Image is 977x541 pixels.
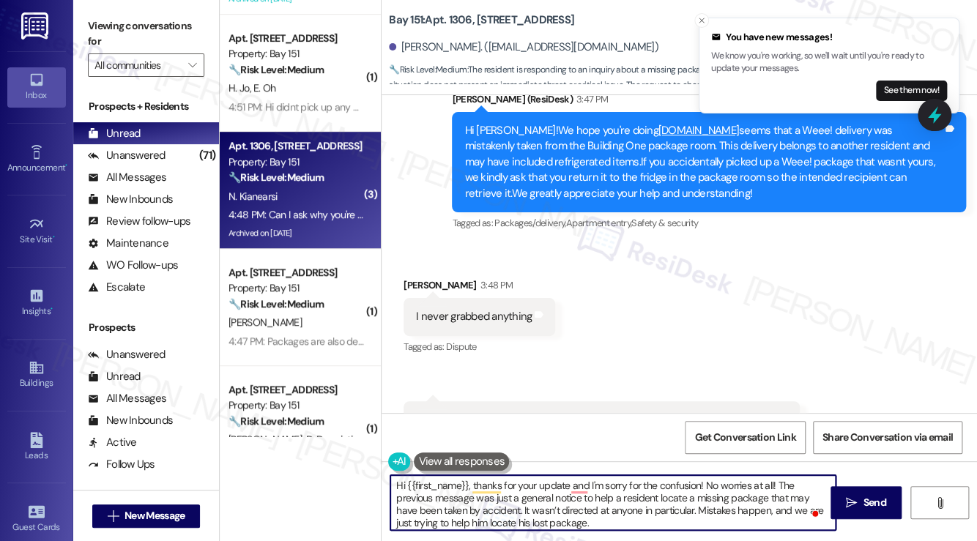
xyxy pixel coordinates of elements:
div: [PERSON_NAME] [404,277,555,298]
button: Share Conversation via email [813,421,962,454]
div: 3:48 PM [477,277,513,293]
div: Prospects + Residents [73,99,219,114]
a: Insights • [7,283,66,323]
span: Apartment entry , [566,217,632,229]
button: See them now! [876,81,947,101]
div: Archived on [DATE] [227,224,365,242]
div: Apt. [STREET_ADDRESS] [229,265,364,280]
div: So if it's there you can check the mail room or the cameras to see who took it [416,412,776,428]
div: Review follow-ups [88,214,190,229]
div: Property: Bay 151 [229,398,364,413]
span: Safety & security [631,217,698,229]
a: Guest Cards [7,499,66,539]
strong: 🔧 Risk Level: Medium [229,414,324,428]
div: Prospects [73,320,219,335]
i:  [108,510,119,522]
div: Escalate [88,280,145,295]
p: We know you're working, so we'll wait until you're ready to update your messages. [711,50,947,75]
div: New Inbounds [88,413,173,428]
span: • [53,232,55,242]
div: Unanswered [88,347,166,362]
div: Follow Ups [88,457,155,472]
strong: 🔧 Risk Level: Medium [389,64,467,75]
strong: 🔧 Risk Level: Medium [229,297,324,310]
span: : The resident is responding to an inquiry about a missing package. While the resident expresses ... [389,62,977,94]
div: [PERSON_NAME]. ([EMAIL_ADDRESS][DOMAIN_NAME]) [389,40,658,55]
div: Apt. [STREET_ADDRESS] [229,31,364,46]
span: [PERSON_NAME] [229,316,302,329]
a: Site Visit • [7,212,66,251]
input: All communities [94,53,181,77]
span: Packages/delivery , [494,217,565,229]
img: ResiDesk Logo [21,12,51,40]
div: 4:47 PM: Packages are also delivered to the back door of bldg 1 fyi [229,335,509,348]
div: (71) [196,144,219,167]
div: Property: Bay 151 [229,154,364,170]
a: Leads [7,428,66,467]
a: Buildings [7,355,66,395]
div: Maintenance [88,236,168,251]
div: Unread [88,369,141,384]
strong: 🔧 Risk Level: Medium [229,63,324,76]
button: Send [831,486,902,519]
div: Tagged as: [404,336,555,357]
div: All Messages [88,391,166,406]
div: Apt. [STREET_ADDRESS] [229,382,364,398]
div: WO Follow-ups [88,258,178,273]
i:  [934,497,945,509]
a: [DOMAIN_NAME] [658,123,739,138]
div: 3:47 PM [573,92,608,107]
div: Property: Bay 151 [229,280,364,296]
button: Get Conversation Link [685,421,805,454]
span: N. Kianearsi [229,190,278,203]
div: Unanswered [88,148,166,163]
span: [PERSON_NAME] [229,433,306,446]
div: Hi [PERSON_NAME]!We hope you're doing seems that a Weee! delivery was mistakenly taken from the B... [464,123,943,201]
span: D. Darmiati [306,433,352,446]
div: 4:51 PM: Hi didnt pick up any weee package i don't think it was us. [229,100,507,113]
span: H. Jo [229,81,253,94]
div: New Inbounds [88,192,173,207]
div: [PERSON_NAME] (ResiDesk) [452,92,966,112]
b: Bay 151: Apt. 1306, [STREET_ADDRESS] [389,12,574,28]
i:  [846,497,857,509]
span: Send [863,495,885,510]
span: • [51,304,53,314]
span: Share Conversation via email [822,430,953,445]
button: New Message [92,504,201,528]
textarea: To enrich screen reader interactions, please activate Accessibility in Grammarly extension settings [390,475,836,530]
span: E. Oh [253,81,276,94]
i:  [188,59,196,71]
div: All Messages [88,170,166,185]
div: Property: Bay 151 [229,46,364,61]
a: Inbox [7,67,66,107]
div: You have new messages! [711,30,947,45]
span: • [65,160,67,171]
div: Unread [88,126,141,141]
div: Active [88,435,137,450]
span: New Message [125,508,185,523]
div: 4:48 PM: Can I ask why you're assuming that I have the package? [229,208,505,221]
div: Tagged as: [452,212,966,234]
span: Get Conversation Link [694,430,795,445]
button: Close toast [694,13,709,28]
div: I never grabbed anything [416,309,532,324]
strong: 🔧 Risk Level: Medium [229,171,324,184]
span: Dispute [446,340,476,353]
label: Viewing conversations for [88,15,204,53]
div: Apt. 1306, [STREET_ADDRESS] [229,138,364,154]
